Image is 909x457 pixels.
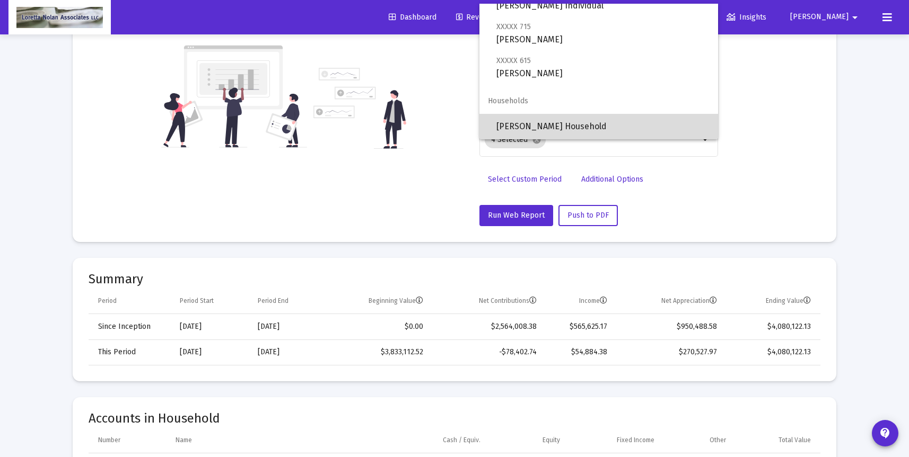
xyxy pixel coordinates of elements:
td: Since Inception [89,314,172,339]
td: Column Period End [250,289,324,314]
td: $4,080,122.13 [724,314,820,339]
td: Column Ending Value [724,289,820,314]
div: Period [98,297,117,305]
span: Insights [727,13,766,22]
div: Beginning Value [369,297,423,305]
span: Push to PDF [567,211,609,220]
div: Number [98,436,120,444]
td: Column Period [89,289,172,314]
td: $565,625.17 [544,314,615,339]
td: Column Period Start [172,289,250,314]
div: Income [579,297,607,305]
span: Dashboard [389,13,436,22]
td: This Period [89,339,172,365]
td: $4,080,122.13 [724,339,820,365]
td: Column Fixed Income [567,428,662,453]
div: Cash / Equiv. [443,436,480,444]
div: Name [176,436,192,444]
mat-icon: cancel [532,135,541,145]
td: $270,527.97 [615,339,724,365]
mat-icon: arrow_drop_down [849,7,861,28]
td: Column Name [168,428,394,453]
td: $2,564,008.38 [431,314,544,339]
mat-chip-list: Selection [485,129,700,150]
span: [PERSON_NAME] [790,13,849,22]
mat-chip: 4 Selected [485,131,546,148]
span: XXXXX 615 [496,56,531,65]
div: Net Contributions [479,297,537,305]
span: [PERSON_NAME] [496,54,710,80]
div: Period End [258,297,289,305]
td: Column Beginning Value [324,289,430,314]
a: Revenue [448,7,504,28]
span: Revenue [456,13,496,22]
div: Equity [543,436,560,444]
div: Ending Value [766,297,811,305]
div: Period Start [180,297,214,305]
mat-card-title: Summary [89,274,820,284]
img: reporting [161,44,307,149]
span: Select Custom Period [488,175,562,184]
div: [DATE] [258,347,317,357]
img: Dashboard [16,7,103,28]
td: $0.00 [324,314,430,339]
td: -$78,402.74 [431,339,544,365]
td: $54,884.38 [544,339,615,365]
td: Column Number [89,428,168,453]
a: Dashboard [380,7,445,28]
div: Net Appreciation [661,297,717,305]
span: Additional Options [581,175,643,184]
span: XXXXX 715 [496,22,531,31]
td: Column Equity [488,428,568,453]
td: $3,833,112.52 [324,339,430,365]
td: $950,488.58 [615,314,724,339]
div: Fixed Income [617,436,654,444]
td: Column Cash / Equiv. [395,428,488,453]
span: Run Web Report [488,211,545,220]
mat-icon: arrow_drop_down [700,133,712,146]
button: [PERSON_NAME] [777,6,874,28]
mat-icon: contact_support [879,427,891,440]
div: [DATE] [180,347,243,357]
span: [PERSON_NAME] Household [496,114,710,139]
span: [PERSON_NAME] [496,20,710,46]
button: Run Web Report [479,205,553,226]
button: Push to PDF [558,205,618,226]
img: reporting-alt [313,68,406,149]
td: Column Income [544,289,615,314]
div: [DATE] [180,321,243,332]
td: Column Total Value [733,428,820,453]
div: [DATE] [258,321,317,332]
td: Column Other [662,428,733,453]
td: Column Net Appreciation [615,289,724,314]
div: Data grid [89,289,820,365]
mat-card-title: Accounts in Household [89,413,820,424]
span: Households [479,88,718,114]
a: Insights [718,7,775,28]
div: Other [710,436,726,444]
td: Column Net Contributions [431,289,544,314]
div: Total Value [779,436,811,444]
